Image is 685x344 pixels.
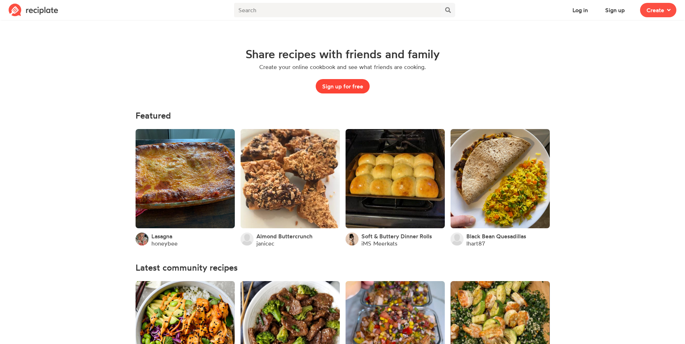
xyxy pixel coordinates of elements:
[256,240,274,247] a: janicec
[256,233,312,240] a: Almond Buttercrunch
[151,233,172,240] a: Lasagna
[640,3,676,17] button: Create
[234,3,441,17] input: Search
[361,233,432,240] a: Soft & Buttery Dinner Rolls
[151,240,178,247] a: honeybee
[136,233,149,246] img: User's avatar
[246,47,440,60] h1: Share recipes with friends and family
[259,63,426,70] p: Create your online cookbook and see what friends are cooking.
[466,233,526,240] a: Black Bean Quesadillas
[361,240,397,247] a: iMS Meerkats
[647,6,664,14] span: Create
[9,4,58,17] img: Reciplate
[136,263,550,272] h4: Latest community recipes
[466,240,485,247] a: lhart87
[451,233,463,246] img: User's avatar
[566,3,594,17] button: Log in
[346,233,359,246] img: User's avatar
[241,233,254,246] img: User's avatar
[136,111,550,120] h4: Featured
[599,3,631,17] button: Sign up
[316,79,370,93] button: Sign up for free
